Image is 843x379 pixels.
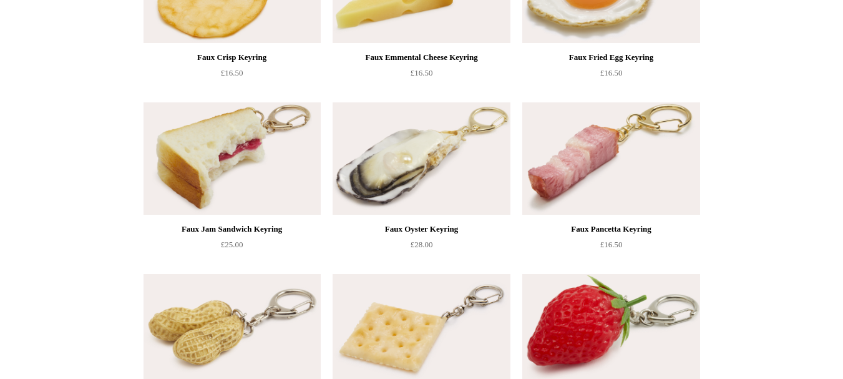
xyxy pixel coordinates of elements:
div: Faux Crisp Keyring [147,50,318,65]
img: Faux Pancetta Keyring [522,102,699,215]
a: Faux Jam Sandwich Keyring Faux Jam Sandwich Keyring [144,102,321,215]
a: Faux Crisp Keyring £16.50 [144,50,321,101]
div: Faux Emmental Cheese Keyring [336,50,507,65]
span: £16.50 [600,240,623,249]
img: Faux Jam Sandwich Keyring [144,102,321,215]
a: Faux Emmental Cheese Keyring £16.50 [333,50,510,101]
div: Faux Pancetta Keyring [525,222,696,237]
a: Faux Jam Sandwich Keyring £25.00 [144,222,321,273]
span: £28.00 [411,240,433,249]
a: Faux Pancetta Keyring £16.50 [522,222,699,273]
div: Faux Oyster Keyring [336,222,507,237]
div: Faux Fried Egg Keyring [525,50,696,65]
a: Faux Oyster Keyring £28.00 [333,222,510,273]
span: £25.00 [221,240,243,249]
a: Faux Pancetta Keyring Faux Pancetta Keyring [522,102,699,215]
img: Faux Oyster Keyring [333,102,510,215]
span: £16.50 [600,68,623,77]
span: £16.50 [411,68,433,77]
a: Faux Oyster Keyring Faux Oyster Keyring [333,102,510,215]
div: Faux Jam Sandwich Keyring [147,222,318,237]
span: £16.50 [221,68,243,77]
a: Faux Fried Egg Keyring £16.50 [522,50,699,101]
